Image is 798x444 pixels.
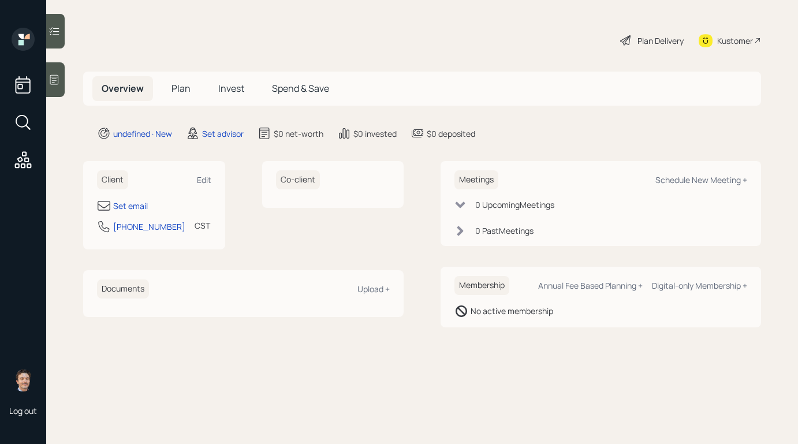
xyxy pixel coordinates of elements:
span: Spend & Save [272,82,329,95]
h6: Meetings [454,170,498,189]
div: Plan Delivery [637,35,684,47]
div: Log out [9,405,37,416]
span: Overview [102,82,144,95]
div: CST [195,219,210,232]
div: Edit [197,174,211,185]
div: [PHONE_NUMBER] [113,221,185,233]
div: 0 Upcoming Meeting s [475,199,554,211]
h6: Co-client [276,170,320,189]
h6: Documents [97,279,149,299]
div: $0 invested [353,128,397,140]
h6: Client [97,170,128,189]
div: undefined · New [113,128,172,140]
div: $0 deposited [427,128,475,140]
div: $0 net-worth [274,128,323,140]
div: Set advisor [202,128,244,140]
div: Kustomer [717,35,753,47]
div: No active membership [471,305,553,317]
img: robby-grisanti-headshot.png [12,368,35,391]
div: Set email [113,200,148,212]
div: Schedule New Meeting + [655,174,747,185]
div: Annual Fee Based Planning + [538,280,643,291]
div: Upload + [357,283,390,294]
div: Digital-only Membership + [652,280,747,291]
h6: Membership [454,276,509,295]
div: 0 Past Meeting s [475,225,534,237]
span: Invest [218,82,244,95]
span: Plan [171,82,191,95]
